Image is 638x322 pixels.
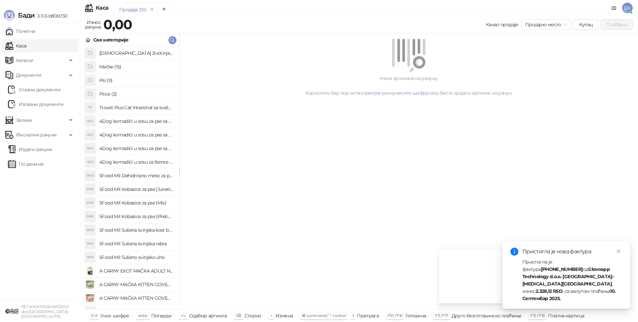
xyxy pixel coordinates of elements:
[99,157,174,167] h4: 4Dog komadići u sosu za štence sa piletinom (100g)
[245,311,261,320] div: Сторно
[99,61,174,72] h4: Mačke (15)
[187,75,630,97] div: Нема артикала на рачуну. Користите бар код читач, или како бисте додали артикле на рачун.
[85,129,95,140] div: 4KU
[99,89,174,99] h4: Ptice (2)
[85,116,95,126] div: 4KU
[363,90,384,96] a: претрагу
[536,288,563,294] strong: 2.328,12 RSD
[99,252,174,263] h4: 5Food Mil Sušeno svinjsko uho
[18,11,35,19] span: Бади
[574,19,598,30] button: Купац
[522,266,614,287] strong: Glovoapp Technology d.o.o. [GEOGRAPHIC_DATA]-[MEDICAL_DATA][GEOGRAPHIC_DATA]
[5,305,19,318] img: 64x64-companyLogo-9f44b8df-f022-41eb-b7d6-300ad218de09.png
[99,170,174,181] h4: 5Food Mil Dehidrirano meso za pse
[85,293,95,303] img: Slika
[99,129,174,140] h4: 4Dog komadići u sosu za pse sa piletinom (100g)
[236,313,241,318] span: ⌫
[522,248,622,256] div: Пристигла је нова фактура
[99,184,174,195] h4: 5Food Mil Kobasice za pse (Junetina)
[393,90,429,96] a: унесите шифру
[522,258,622,302] div: Пристигла је фактура од , износ , са валутом плаћања
[80,46,179,309] div: grid
[100,311,129,320] div: Унос шифре
[99,48,174,58] h4: [DEMOGRAPHIC_DATA] životinje (3)
[158,3,171,16] button: Add tab
[35,13,67,19] span: 3.11.0-b80b730
[541,266,583,272] strong: [PHONE_NUMBER]
[99,293,174,303] h4: A CARNY MAČKA KITTEN GOVEDINA,TELETINA I PILETINA 200g
[609,3,619,13] a: Документација
[85,238,95,249] div: 5MS
[99,211,174,222] h4: 5Food Mil Kobasice za pse (Piletina)
[99,279,174,290] h4: A CARNY MAČKA KITTEN GOVEDINA,PILETINA I ZEC 200g
[91,313,97,318] span: 0-9
[85,102,95,113] div: TP
[99,198,174,208] h4: 5Food Mil Kobasice za pse (Mix)
[99,116,174,126] h4: 4Dog komadići u sosu za pse sa govedinom (100g)
[85,279,95,290] img: Slika
[99,143,174,154] h4: 4Dog komadići u sosu za pse sa piletinom i govedinom (4x100g)
[353,313,354,318] span: f
[525,20,567,30] span: Продајно место
[5,25,35,38] a: Почетна
[405,311,426,320] div: Готовина
[452,311,522,320] div: Друго безготовинско плаћање
[435,313,448,318] span: F11 / F17
[275,311,293,320] div: Измена
[16,114,32,127] span: Залихе
[99,306,174,317] h4: ADIVA Biotic Powder (1 kesica)
[85,184,95,195] div: 5MK
[85,266,95,276] img: Slika
[99,238,174,249] h4: 5Food Mil Sušena svinjska rebra
[99,266,174,276] h4: A CARNY EXOT MAČKA ADULT NOJ 85g
[85,157,95,167] div: 4KU
[357,311,379,320] div: Претрага
[180,313,186,318] span: ↑/↓
[548,311,584,320] div: Платна картица
[189,311,227,320] div: Одабир артикла
[21,304,69,319] small: PET SHOP MOJA MAČKICA doo [GEOGRAPHIC_DATA]-[GEOGRAPHIC_DATA]
[270,313,272,318] span: +
[148,7,156,12] button: remove
[103,16,132,33] strong: 0,00
[85,198,95,208] div: 5MK
[8,98,63,111] a: Излазни документи
[85,170,95,181] div: 5MD
[85,252,95,263] div: 5MS
[8,83,61,96] a: Ulazni dokumentiУлазни документи
[8,143,53,156] a: Издати рачуни
[151,311,172,320] div: Потврди
[99,75,174,86] h4: Psi (9)
[510,248,518,256] span: info-circle
[302,313,346,318] span: ⌘ command / ⌃ control
[622,3,633,13] span: DV
[16,128,56,141] span: Фискални рачуни
[486,21,518,28] div: Канал продаје
[84,18,102,31] div: Износ рачуна
[99,225,174,235] h4: 5Food Mil Sušena svinjska kost buta
[530,313,545,318] span: F12 / F18
[85,225,95,235] div: 5MS
[16,68,41,82] span: Документи
[16,54,34,67] span: Каталог
[616,249,621,254] span: close
[96,5,108,11] div: Каса
[615,248,622,255] a: Close
[601,19,633,30] button: Плаћање
[85,143,95,154] div: 4KU
[388,313,402,318] span: F10 / F16
[5,39,26,52] a: Каса
[99,102,174,113] h4: Trovet Plus Cat Intestinal sa svežom ribom (85g)
[85,211,95,222] div: 5MK
[93,36,128,43] div: Све категорије
[119,6,146,13] div: Продаја 235
[8,157,43,171] a: По данима
[85,306,95,317] div: ABP
[4,10,15,21] img: Logo
[138,313,148,318] span: enter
